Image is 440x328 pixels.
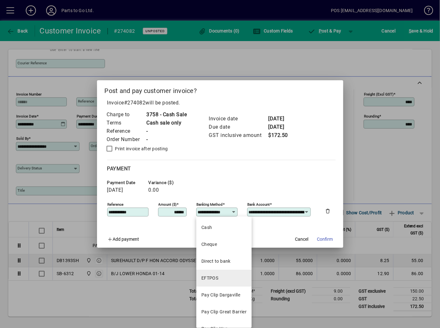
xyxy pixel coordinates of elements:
td: Cash sale only [146,119,187,127]
span: Payment [107,166,131,172]
td: [DATE] [268,123,294,131]
span: Payment date [107,180,145,185]
td: Reference [107,127,146,135]
mat-label: Amount ($) [158,202,177,206]
p: Invoice will be posted . [105,99,336,107]
td: 3758 - Cash Sale [146,111,187,119]
mat-option: Pay Clip Dargaville [196,287,252,303]
span: #274082 [124,100,146,106]
mat-option: EFTPOS [196,270,252,287]
span: Cancel [295,236,309,243]
div: Cash [201,224,212,231]
td: - [146,135,187,144]
div: Pay Clip Dargaville [201,292,240,298]
div: EFTPOS [201,275,219,282]
mat-option: Direct to bank [196,253,252,270]
td: $172.50 [268,131,294,139]
span: 0.00 [149,187,159,193]
div: Pay Clip Great Barrier [201,309,247,315]
mat-label: Reference [108,202,124,206]
td: Invoice date [209,115,268,123]
td: [DATE] [268,115,294,123]
td: Charge to [107,111,146,119]
div: Direct to bank [201,258,231,265]
div: Cheque [201,241,217,248]
span: Add payment [113,237,139,242]
label: Print invoice after posting [114,146,168,152]
td: GST inclusive amount [209,131,268,139]
td: Order Number [107,135,146,144]
mat-label: Banking method [197,202,223,206]
td: Due date [209,123,268,131]
mat-option: Pay Clip Great Barrier [196,303,252,320]
td: Terms [107,119,146,127]
button: Confirm [315,234,336,245]
td: - [146,127,187,135]
button: Cancel [292,234,312,245]
mat-label: Bank Account [248,202,270,206]
mat-option: Cash [196,219,252,236]
h2: Post and pay customer invoice? [97,80,343,99]
span: Variance ($) [149,180,187,185]
span: Confirm [317,236,333,243]
span: [DATE] [107,187,123,193]
mat-option: Cheque [196,236,252,253]
button: Add payment [105,234,142,245]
